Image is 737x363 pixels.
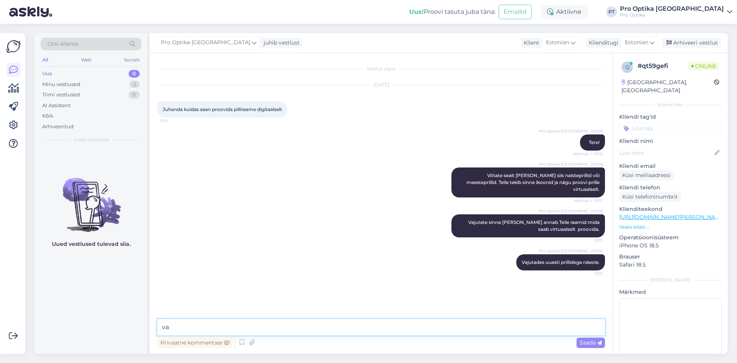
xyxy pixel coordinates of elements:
[79,55,93,65] div: Web
[580,339,602,346] span: Saada
[42,112,53,120] div: Kõik
[261,39,300,47] div: juhib vestlust
[662,38,721,48] div: Arhiveeri vestlus
[574,198,603,204] span: Nähtud ✓ 13:12
[160,118,188,124] span: 13:10
[541,5,588,19] div: Aktiivne
[129,81,140,88] div: 2
[586,39,618,47] div: Klienditugi
[619,192,681,202] div: Küsi telefoninumbrit
[688,62,719,70] span: Online
[35,164,147,233] img: No chats
[157,338,232,348] div: Privaatne kommentaar
[620,12,724,18] div: Pro Optika
[163,106,282,112] span: Juhenda kuidas saan proovida pilliraame digitaalselt
[619,242,722,250] p: iPhone OS 18.5
[621,78,714,94] div: [GEOGRAPHIC_DATA], [GEOGRAPHIC_DATA]
[619,214,725,220] a: [URL][DOMAIN_NAME][PERSON_NAME]
[606,7,617,17] div: PT
[619,113,722,121] p: Kliendi tag'id
[466,172,601,192] span: Võtate sealt [PERSON_NAME] siis naisteprillid või meesteprillid. Teile tekib sinna ikoonid ja näg...
[157,81,605,88] div: [DATE]
[619,137,722,145] p: Kliendi nimi
[129,70,140,78] div: 0
[161,38,250,47] span: Pro Optika [GEOGRAPHIC_DATA]
[619,170,674,181] div: Küsi meiliaadressi
[619,123,722,134] input: Lisa tag
[589,139,600,145] span: Tere!
[619,253,722,261] p: Brauser
[619,101,722,108] div: Kliendi info
[625,64,629,70] span: q
[574,271,603,277] span: 13:13
[48,40,78,48] span: Otsi kliente
[539,248,603,254] span: Pro Optika [GEOGRAPHIC_DATA]
[42,70,52,78] div: Uus
[42,81,80,88] div: Minu vestlused
[539,208,603,214] span: Pro Optika [GEOGRAPHIC_DATA]
[625,38,648,47] span: Estonian
[122,55,141,65] div: Socials
[619,234,722,242] p: Operatsioonisüsteem
[619,184,722,192] p: Kliendi telefon
[499,5,532,19] button: Emailid
[157,319,605,335] textarea: va
[73,136,109,143] span: Uued vestlused
[129,91,140,99] div: 0
[6,39,21,54] img: Askly Logo
[619,224,722,230] p: Vaata edasi ...
[573,151,603,157] span: Nähtud ✓ 13:10
[468,219,601,232] span: Vajutate sinna [PERSON_NAME] annab Teile raamid mida saab virtuaalselt proovida.
[409,7,496,17] div: Proovi tasuta juba täna:
[620,149,713,157] input: Lisa nimi
[409,8,424,15] b: Uus!
[41,55,50,65] div: All
[546,38,569,47] span: Estonian
[42,123,74,131] div: Arhiveeritud
[539,128,603,134] span: Pro Optika [GEOGRAPHIC_DATA]
[521,39,539,47] div: Klient
[620,6,724,12] div: Pro Optika [GEOGRAPHIC_DATA]
[619,162,722,170] p: Kliendi email
[638,61,688,71] div: # qt59gefi
[619,261,722,269] p: Safari 18.5
[619,288,722,296] p: Märkmed
[157,65,605,72] div: Vestlus algas
[620,6,732,18] a: Pro Optika [GEOGRAPHIC_DATA]Pro Optika
[539,161,603,167] span: Pro Optika [GEOGRAPHIC_DATA]
[52,240,131,248] p: Uued vestlused tulevad siia.
[619,277,722,283] div: [PERSON_NAME]
[619,205,722,213] p: Klienditeekond
[42,102,71,109] div: AI Assistent
[522,259,600,265] span: Vajutades uuesti prillidega näeole.
[42,91,80,99] div: Tiimi vestlused
[574,238,603,244] span: 13:13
